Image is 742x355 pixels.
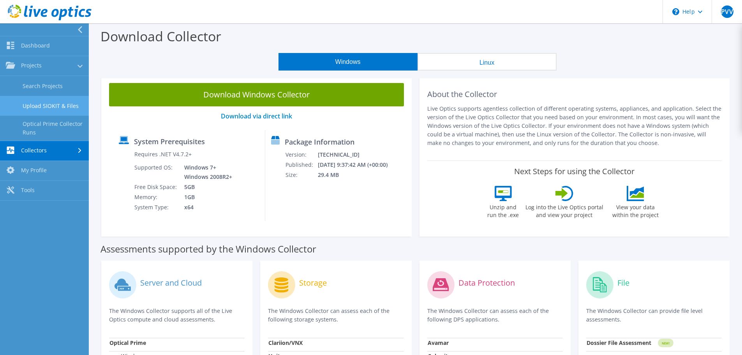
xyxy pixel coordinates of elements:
[514,167,634,176] label: Next Steps for using the Collector
[485,201,521,219] label: Unzip and run the .exe
[418,53,557,71] button: Linux
[299,279,327,287] label: Storage
[134,138,205,145] label: System Prerequisites
[278,53,418,71] button: Windows
[285,160,317,170] td: Published:
[109,83,404,106] a: Download Windows Collector
[427,307,563,324] p: The Windows Collector can assess each of the following DPS applications.
[100,245,316,253] label: Assessments supported by the Windows Collector
[268,339,303,346] strong: Clariion/VNX
[109,307,245,324] p: The Windows Collector supports all of the Live Optics compute and cloud assessments.
[672,8,679,15] svg: \n
[178,162,234,182] td: Windows 7+ Windows 2008R2+
[317,150,398,160] td: [TECHNICAL_ID]
[427,104,722,147] p: Live Optics supports agentless collection of different operating systems, appliances, and applica...
[317,170,398,180] td: 29.4 MB
[285,170,317,180] td: Size:
[268,307,404,324] p: The Windows Collector can assess each of the following storage systems.
[586,307,722,324] p: The Windows Collector can provide file level assessments.
[221,112,292,120] a: Download via direct link
[134,202,178,212] td: System Type:
[587,339,651,346] strong: Dossier File Assessment
[525,201,604,219] label: Log into the Live Optics portal and view your project
[458,279,515,287] label: Data Protection
[134,182,178,192] td: Free Disk Space:
[100,27,221,45] label: Download Collector
[134,150,192,158] label: Requires .NET V4.7.2+
[109,339,146,346] strong: Optical Prime
[617,279,629,287] label: File
[178,202,234,212] td: x64
[134,162,178,182] td: Supported OS:
[608,201,664,219] label: View your data within the project
[428,339,449,346] strong: Avamar
[285,150,317,160] td: Version:
[661,341,669,345] tspan: NEW!
[134,192,178,202] td: Memory:
[140,279,202,287] label: Server and Cloud
[427,90,722,99] h2: About the Collector
[285,138,354,146] label: Package Information
[721,5,733,18] span: PVV
[317,160,398,170] td: [DATE] 9:37:42 AM (+00:00)
[178,182,234,192] td: 5GB
[178,192,234,202] td: 1GB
